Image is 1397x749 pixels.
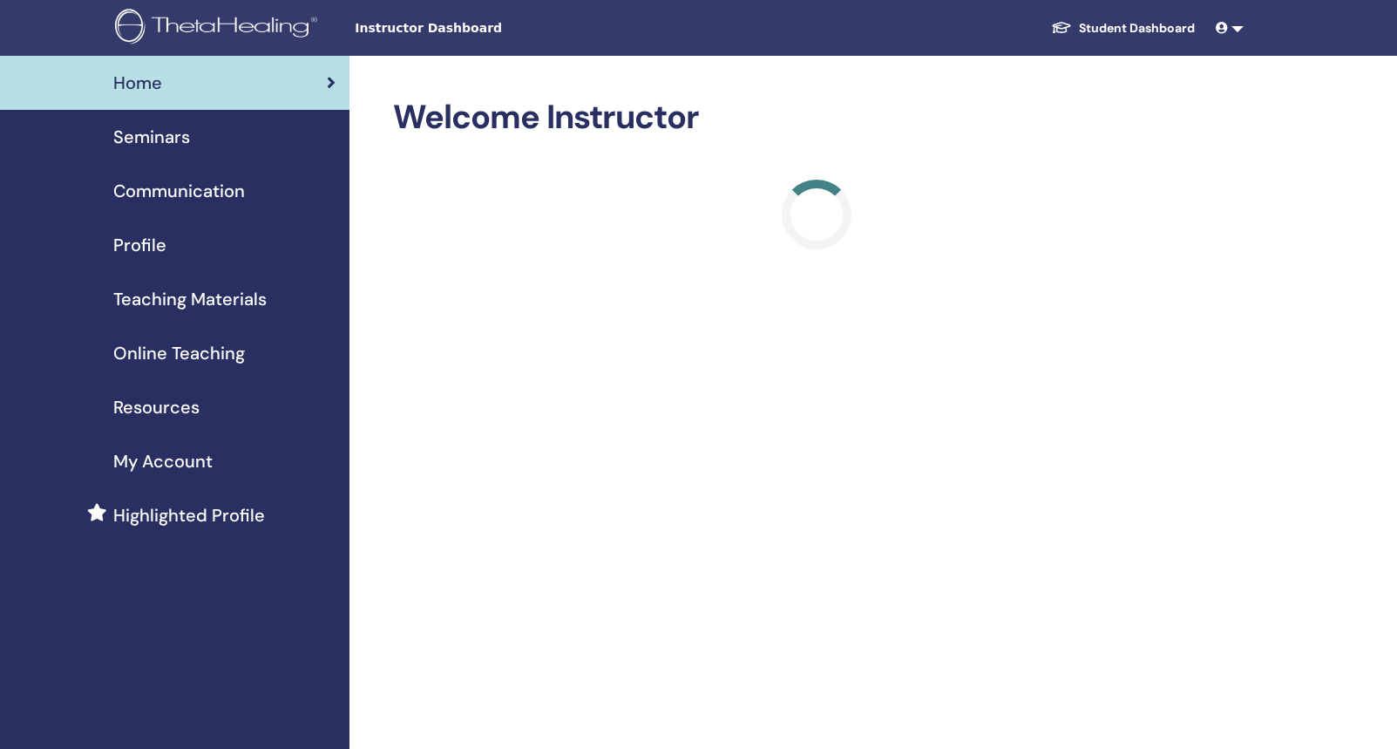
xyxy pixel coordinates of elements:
a: Student Dashboard [1037,12,1209,44]
span: Communication [113,178,245,204]
span: Online Teaching [113,340,245,366]
span: My Account [113,448,213,474]
span: Resources [113,394,200,420]
span: Highlighted Profile [113,502,265,528]
span: Home [113,70,162,96]
span: Profile [113,232,166,258]
span: Instructor Dashboard [355,19,616,37]
img: graduation-cap-white.svg [1051,20,1072,35]
span: Seminars [113,124,190,150]
h2: Welcome Instructor [393,98,1240,138]
img: logo.png [115,9,323,48]
span: Teaching Materials [113,286,267,312]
